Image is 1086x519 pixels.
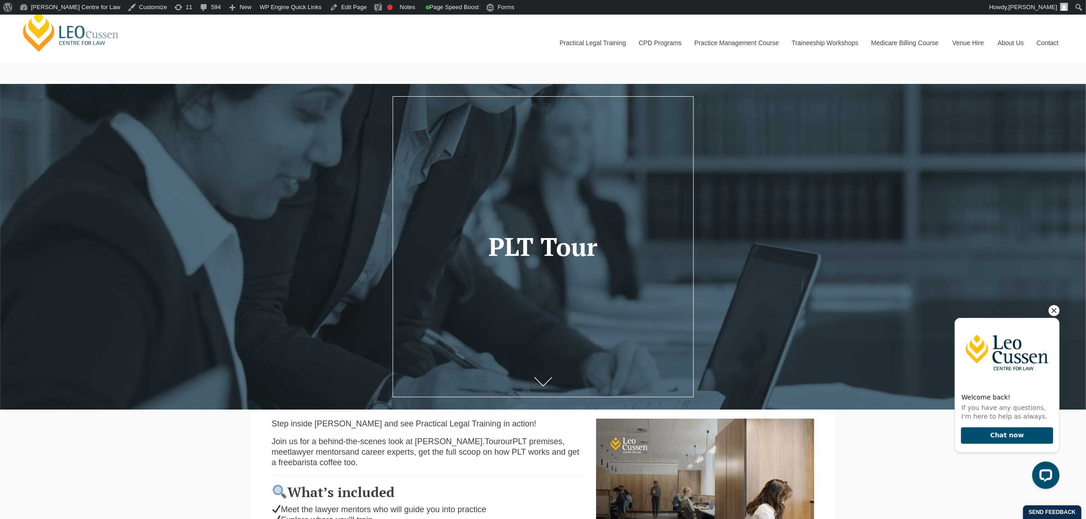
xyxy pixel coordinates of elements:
[272,419,536,428] span: Step inside [PERSON_NAME] and see Practical Legal Training in action!
[688,23,785,62] a: Practice Management Course
[632,23,687,62] a: CPD Programs
[293,458,317,467] span: barista
[485,437,501,446] span: Tour
[413,233,673,261] h1: PLT Tour
[273,485,286,498] img: 🔍
[1030,23,1065,62] a: Contact
[991,23,1030,62] a: About Us
[1008,4,1057,10] span: [PERSON_NAME]
[272,505,281,513] img: ✔️
[272,485,583,500] h3: What’s included
[946,23,991,62] a: Venue Hire
[864,23,946,62] a: Medicare Billing Course
[319,437,485,446] span: behind-the-scenes look at [PERSON_NAME].
[272,447,580,467] span: and career experts, get the full scoop on how PLT works and get a free
[947,301,1063,496] iframe: LiveChat chat widget
[387,5,393,10] div: Focus keyphrase not set
[21,10,121,53] a: [PERSON_NAME] Centre for Law
[320,458,358,467] span: coffee too.
[553,23,632,62] a: Practical Legal Training
[785,23,864,62] a: Traineeship Workshops
[501,437,513,446] span: our
[272,437,317,446] span: Join us for a
[513,437,562,446] span: PLT premises
[290,447,346,457] span: lawyer mentors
